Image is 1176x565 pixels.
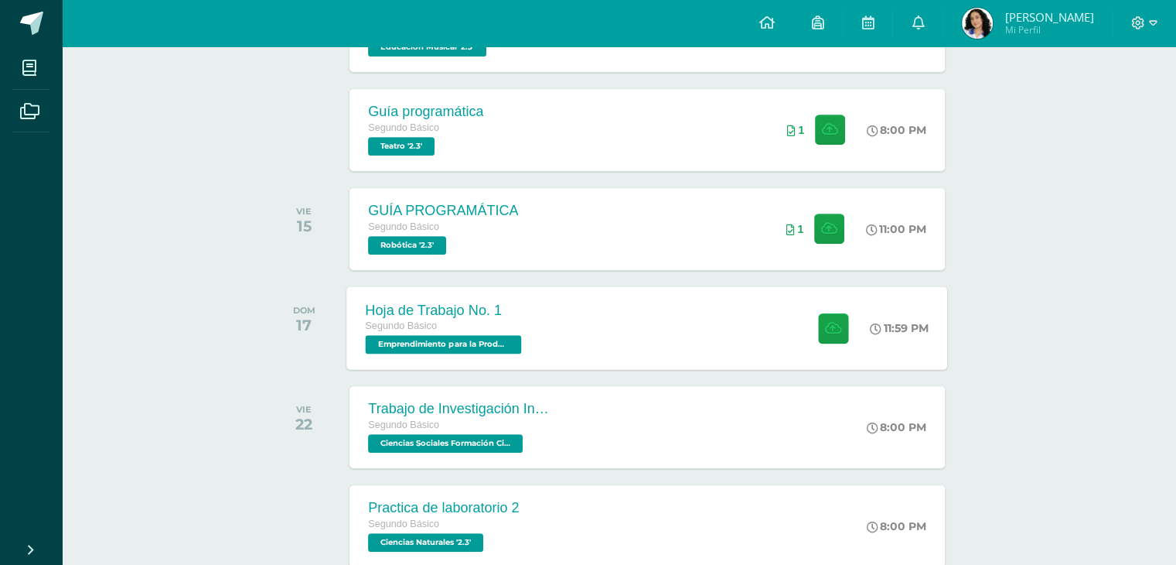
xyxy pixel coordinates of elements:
[368,203,518,219] div: GUÍA PROGRAMÁTICA
[295,415,312,433] div: 22
[1004,23,1093,36] span: Mi Perfil
[296,217,312,235] div: 15
[962,8,993,39] img: f913bc69c2c4e95158e6b40bfab6bd90.png
[368,533,483,552] span: Ciencias Naturales '2.3'
[368,419,439,430] span: Segundo Básico
[368,519,439,529] span: Segundo Básico
[797,223,803,235] span: 1
[368,137,435,156] span: Teatro '2.3'
[368,401,554,417] div: Trabajo de Investigación Individual
[866,222,926,236] div: 11:00 PM
[368,434,523,453] span: Ciencias Sociales Formación Ciudadana e Interculturalidad '2.3'
[366,320,438,331] span: Segundo Básico
[1004,9,1093,25] span: [PERSON_NAME]
[366,335,522,354] span: Emprendimiento para la Productividad '2.3'
[368,236,446,255] span: Robótica '2.3'
[867,123,926,137] div: 8:00 PM
[368,221,439,232] span: Segundo Básico
[368,38,486,56] span: Educación Musical '2.3'
[368,122,439,133] span: Segundo Básico
[366,302,526,318] div: Hoja de Trabajo No. 1
[867,420,926,434] div: 8:00 PM
[786,223,803,235] div: Archivos entregados
[867,519,926,533] div: 8:00 PM
[293,305,315,316] div: DOM
[296,206,312,217] div: VIE
[871,321,929,335] div: 11:59 PM
[798,124,804,136] span: 1
[293,316,315,334] div: 17
[295,404,312,415] div: VIE
[368,500,519,516] div: Practica de laboratorio 2
[368,104,483,120] div: Guía programática
[786,124,804,136] div: Archivos entregados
